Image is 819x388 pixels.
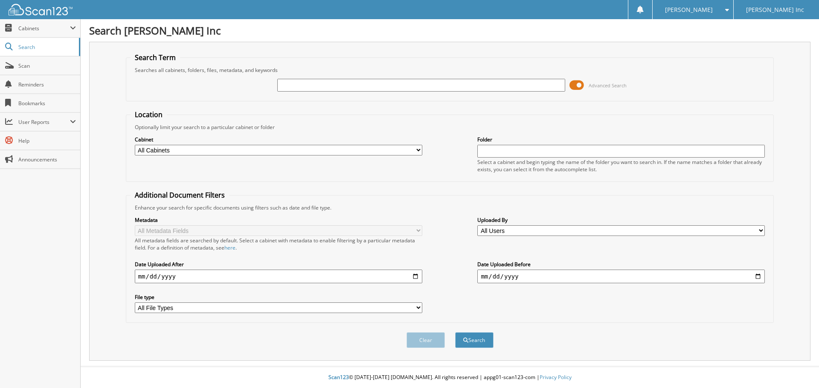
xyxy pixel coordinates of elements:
label: Uploaded By [477,216,765,224]
span: Help [18,137,76,144]
label: File type [135,293,422,301]
img: scan123-logo-white.svg [9,4,73,15]
input: end [477,270,765,283]
div: Searches all cabinets, folders, files, metadata, and keywords [131,66,770,74]
div: Enhance your search for specific documents using filters such as date and file type. [131,204,770,211]
span: Scan123 [328,374,349,381]
label: Date Uploaded After [135,261,422,268]
legend: Location [131,110,167,119]
label: Date Uploaded Before [477,261,765,268]
span: Scan [18,62,76,69]
span: Announcements [18,156,76,163]
legend: Search Term [131,53,180,62]
span: Search [18,43,75,51]
input: start [135,270,422,283]
span: Reminders [18,81,76,88]
div: All metadata fields are searched by default. Select a cabinet with metadata to enable filtering b... [135,237,422,251]
span: [PERSON_NAME] [665,7,713,12]
a: Privacy Policy [540,374,572,381]
div: © [DATE]-[DATE] [DOMAIN_NAME]. All rights reserved | appg01-scan123-com | [81,367,819,388]
label: Cabinet [135,136,422,143]
span: Advanced Search [589,82,627,89]
span: Bookmarks [18,100,76,107]
div: Select a cabinet and begin typing the name of the folder you want to search in. If the name match... [477,158,765,173]
h1: Search [PERSON_NAME] Inc [89,23,810,37]
legend: Additional Document Filters [131,190,229,200]
button: Clear [407,332,445,348]
span: Cabinets [18,25,70,32]
div: Optionally limit your search to a particular cabinet or folder [131,124,770,131]
span: [PERSON_NAME] Inc [746,7,804,12]
a: here [224,244,235,251]
button: Search [455,332,494,348]
label: Folder [477,136,765,143]
label: Metadata [135,216,422,224]
span: User Reports [18,118,70,126]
